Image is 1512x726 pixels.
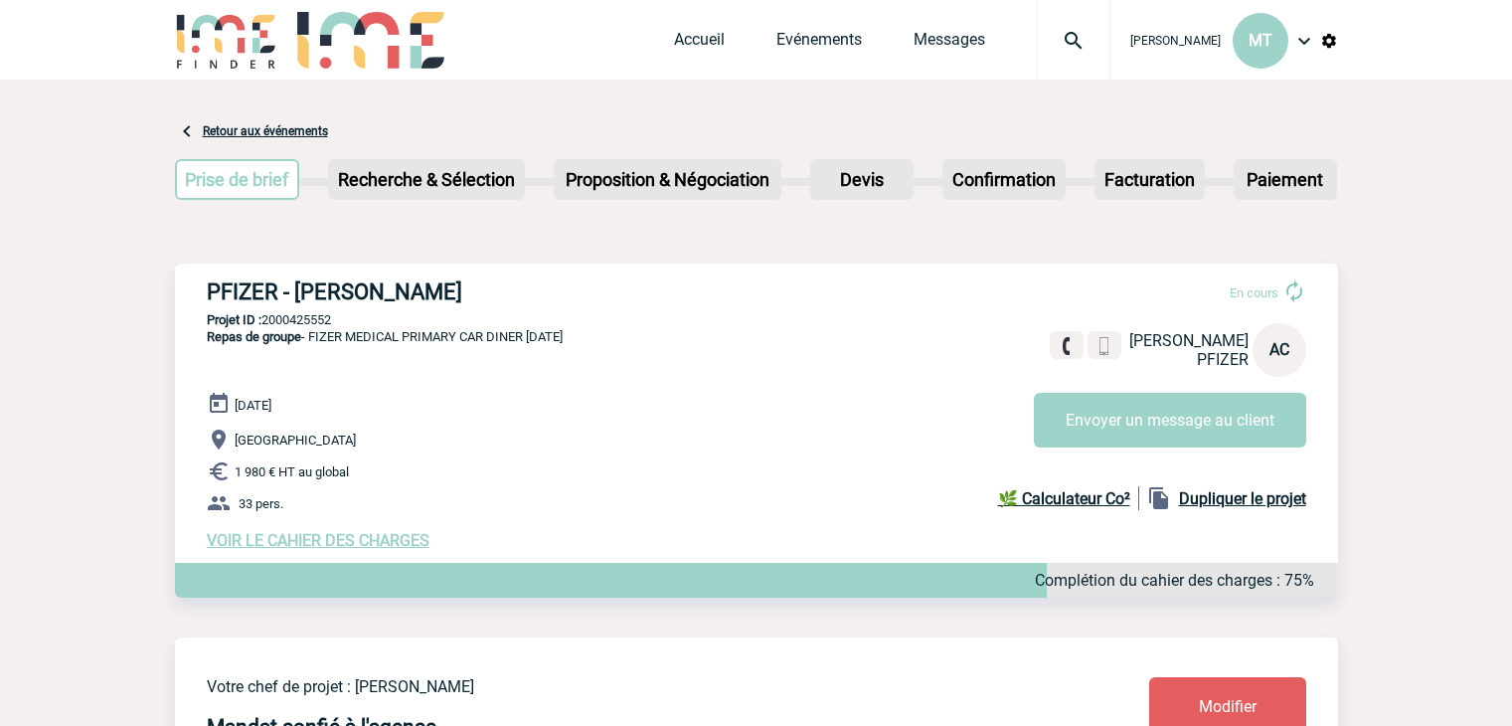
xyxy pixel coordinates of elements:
[1129,331,1249,350] span: [PERSON_NAME]
[1230,285,1278,300] span: En cours
[1130,34,1221,48] span: [PERSON_NAME]
[235,464,349,479] span: 1 980 € HT au global
[1034,393,1306,448] button: Envoyer un message au client
[674,30,725,58] a: Accueil
[812,161,912,198] p: Devis
[175,12,278,69] img: IME-Finder
[776,30,862,58] a: Evénements
[235,398,271,413] span: [DATE]
[235,433,356,448] span: [GEOGRAPHIC_DATA]
[177,161,298,198] p: Prise de brief
[944,161,1064,198] p: Confirmation
[1236,161,1335,198] p: Paiement
[207,312,261,327] b: Projet ID :
[175,312,1338,327] p: 2000425552
[1058,337,1076,355] img: fixe.png
[1147,486,1171,510] img: file_copy-black-24dp.png
[1095,337,1113,355] img: portable.png
[203,124,328,138] a: Retour aux événements
[1269,340,1289,359] span: AC
[998,489,1130,508] b: 🌿 Calculateur Co²
[330,161,523,198] p: Recherche & Sélection
[207,329,301,344] span: Repas de groupe
[207,329,563,344] span: - FIZER MEDICAL PRIMARY CAR DINER [DATE]
[1199,697,1257,716] span: Modifier
[998,486,1139,510] a: 🌿 Calculateur Co²
[1249,31,1272,50] span: MT
[1179,489,1306,508] b: Dupliquer le projet
[1096,161,1203,198] p: Facturation
[207,677,1032,696] p: Votre chef de projet : [PERSON_NAME]
[914,30,985,58] a: Messages
[556,161,779,198] p: Proposition & Négociation
[239,496,283,511] span: 33 pers.
[1197,350,1249,369] span: PFIZER
[207,279,803,304] h3: PFIZER - [PERSON_NAME]
[207,531,429,550] a: VOIR LE CAHIER DES CHARGES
